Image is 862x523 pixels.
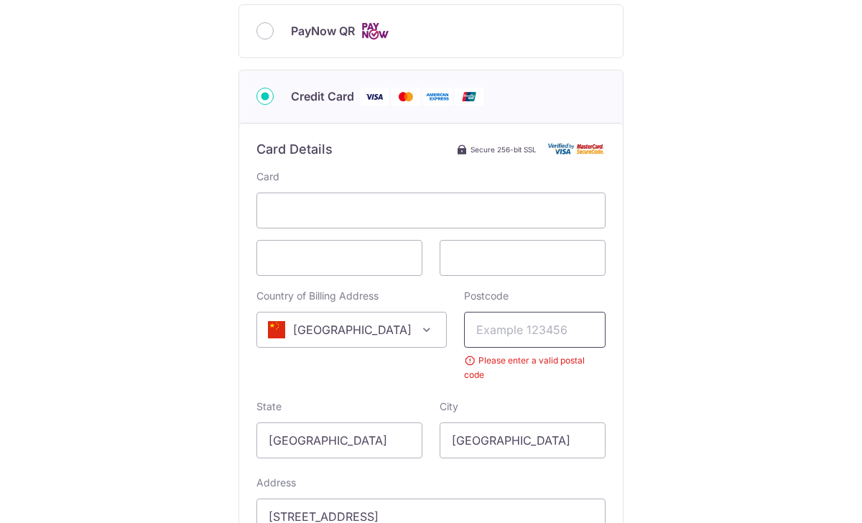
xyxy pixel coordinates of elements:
[256,312,447,348] span: China
[269,249,410,267] iframe: Secure card expiration date input frame
[256,88,606,106] div: Credit Card Visa Mastercard American Express Union Pay
[391,88,420,106] img: Mastercard
[256,22,606,40] div: PayNow QR Cards logo
[464,353,606,382] small: Please enter a valid postal code
[291,88,354,105] span: Credit Card
[360,88,389,106] img: Visa
[256,289,379,303] label: Country of Billing Address
[256,399,282,414] label: State
[361,22,389,40] img: Cards logo
[455,88,483,106] img: Union Pay
[256,141,333,158] h6: Card Details
[452,249,593,267] iframe: Secure card security code input frame
[256,476,296,490] label: Address
[440,399,458,414] label: City
[257,313,446,347] span: China
[464,289,509,303] label: Postcode
[548,143,606,155] img: Card secure
[291,22,355,40] span: PayNow QR
[423,88,452,106] img: American Express
[269,202,593,219] iframe: Secure card number input frame
[464,312,606,348] input: Example 123456
[256,170,279,184] label: Card
[471,144,537,155] span: Secure 256-bit SSL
